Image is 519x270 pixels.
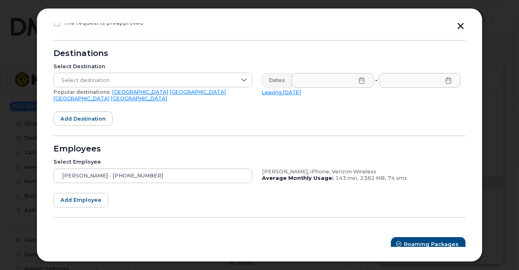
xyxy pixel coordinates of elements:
a: [GEOGRAPHIC_DATA] [111,95,167,102]
a: Leaving [DATE] [262,89,301,95]
a: [GEOGRAPHIC_DATA] [170,89,226,95]
div: Employees [54,146,465,152]
input: Please fill out this field [379,73,461,88]
iframe: Messenger Launcher [484,235,513,264]
input: Search device [54,168,252,183]
span: Roaming Packages [404,240,459,248]
button: Roaming Packages [391,237,465,252]
b: Average Monthly Usage: [262,175,334,181]
div: [PERSON_NAME], iPhone, Verizon Wireless [262,168,461,175]
span: Select destination [54,73,236,88]
input: Please fill out this field [292,73,374,88]
div: Select Employee [54,159,252,165]
span: 143 min, [335,175,358,181]
span: The request is preapproved [63,20,143,26]
a: [GEOGRAPHIC_DATA] [112,89,168,95]
div: Destinations [54,50,465,57]
span: 2382 MB, [360,175,386,181]
div: - [373,73,379,88]
div: Select Destination [54,63,252,70]
span: 74 sms [388,175,407,181]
